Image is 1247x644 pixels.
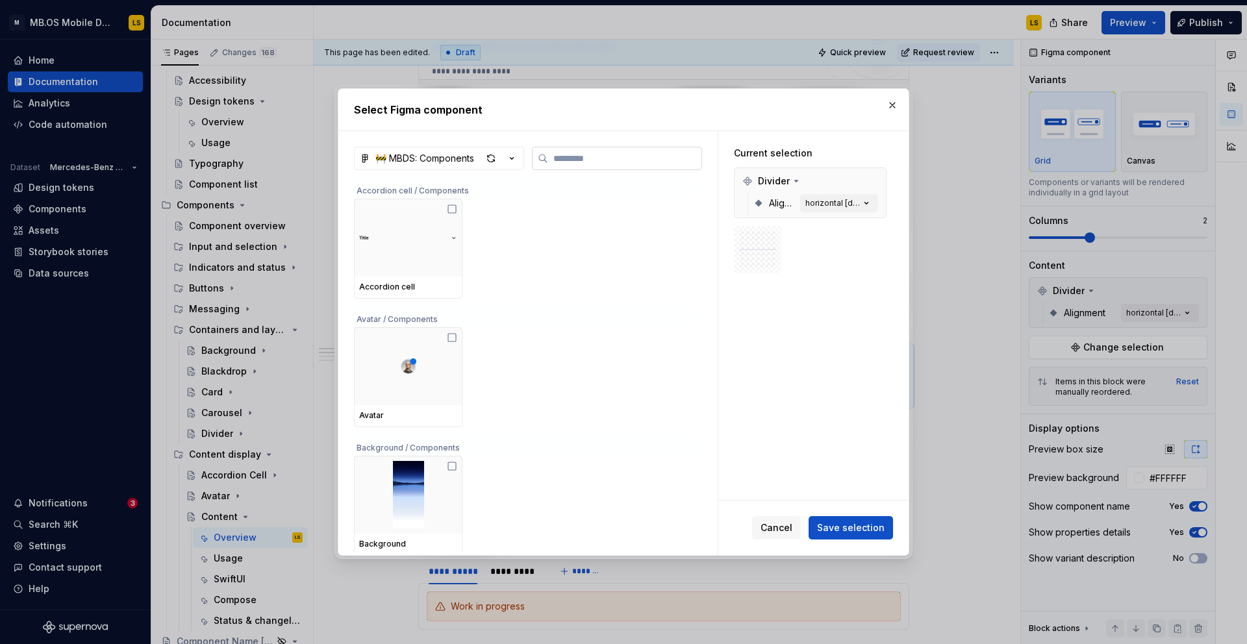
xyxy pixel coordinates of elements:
[354,147,524,170] button: 🚧 MBDS: Components
[354,435,696,456] div: Background / Components
[737,171,883,192] div: Divider
[800,194,878,212] button: horizontal [default]
[354,306,696,327] div: Avatar / Components
[354,178,696,199] div: Accordion cell / Components
[769,197,795,210] span: Alignment
[809,516,893,539] button: Save selection
[359,410,457,421] div: Avatar
[375,152,474,165] div: 🚧 MBDS: Components
[359,539,457,549] div: Background
[761,521,792,534] span: Cancel
[805,198,860,208] div: horizontal [default]
[734,147,887,160] div: Current selection
[354,102,893,118] h2: Select Figma component
[752,516,801,539] button: Cancel
[359,282,457,292] div: Accordion cell
[817,521,885,534] span: Save selection
[758,175,790,188] span: Divider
